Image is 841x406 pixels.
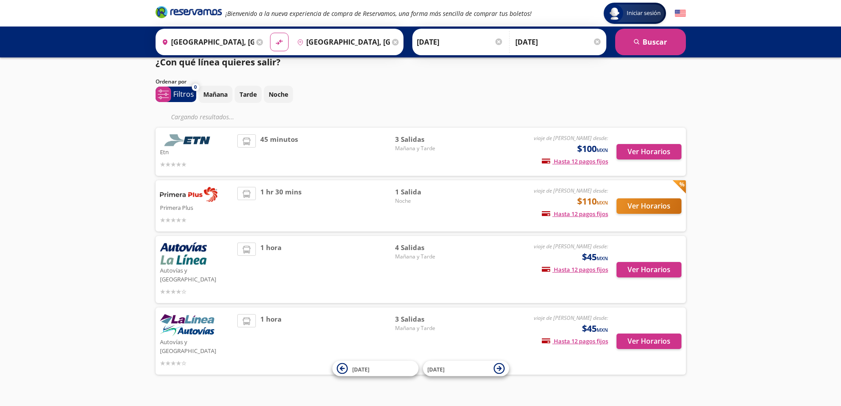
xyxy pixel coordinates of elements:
[616,198,681,214] button: Ver Horarios
[395,144,457,152] span: Mañana y Tarde
[597,255,608,262] small: MXN
[395,243,457,253] span: 4 Salidas
[395,324,457,332] span: Mañana y Tarde
[203,90,228,99] p: Mañana
[515,31,602,53] input: Opcional
[423,361,509,376] button: [DATE]
[427,365,445,373] span: [DATE]
[156,5,222,19] i: Brand Logo
[534,134,608,142] em: viaje de [PERSON_NAME] desde:
[225,9,532,18] em: ¡Bienvenido a la nueva experiencia de compra de Reservamos, una forma más sencilla de comprar tus...
[235,86,262,103] button: Tarde
[198,86,232,103] button: Mañana
[395,253,457,261] span: Mañana y Tarde
[582,250,608,264] span: $45
[597,147,608,153] small: MXN
[156,56,281,69] p: ¿Con qué línea quieres salir?
[395,187,457,197] span: 1 Salida
[616,262,681,277] button: Ver Horarios
[293,31,390,53] input: Buscar Destino
[675,8,686,19] button: English
[542,210,608,218] span: Hasta 12 pagos fijos
[395,197,457,205] span: Noche
[623,9,664,18] span: Iniciar sesión
[171,113,234,121] em: Cargando resultados ...
[542,266,608,273] span: Hasta 12 pagos fijos
[582,322,608,335] span: $45
[534,314,608,322] em: viaje de [PERSON_NAME] desde:
[264,86,293,103] button: Noche
[597,326,608,333] small: MXN
[260,314,282,368] span: 1 hora
[597,199,608,206] small: MXN
[160,202,233,212] p: Primera Plus
[240,90,257,99] p: Tarde
[160,243,207,265] img: Autovías y La Línea
[160,187,217,202] img: Primera Plus
[158,31,255,53] input: Buscar Origen
[269,90,288,99] p: Noche
[577,195,608,208] span: $110
[395,134,457,144] span: 3 Salidas
[616,144,681,159] button: Ver Horarios
[417,31,503,53] input: Elegir Fecha
[156,78,186,86] p: Ordenar por
[260,243,282,296] span: 1 hora
[260,187,301,225] span: 1 hr 30 mins
[160,314,214,336] img: Autovías y La Línea
[160,134,217,146] img: Etn
[395,314,457,324] span: 3 Salidas
[160,265,233,284] p: Autovías y [GEOGRAPHIC_DATA]
[542,337,608,345] span: Hasta 12 pagos fijos
[352,365,369,373] span: [DATE]
[156,87,196,102] button: 0Filtros
[156,5,222,21] a: Brand Logo
[615,29,686,55] button: Buscar
[160,336,233,355] p: Autovías y [GEOGRAPHIC_DATA]
[534,243,608,250] em: viaje de [PERSON_NAME] desde:
[616,334,681,349] button: Ver Horarios
[332,361,419,376] button: [DATE]
[194,83,197,91] span: 0
[534,187,608,194] em: viaje de [PERSON_NAME] desde:
[173,89,194,99] p: Filtros
[160,146,233,157] p: Etn
[260,134,298,169] span: 45 minutos
[577,142,608,156] span: $100
[542,157,608,165] span: Hasta 12 pagos fijos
